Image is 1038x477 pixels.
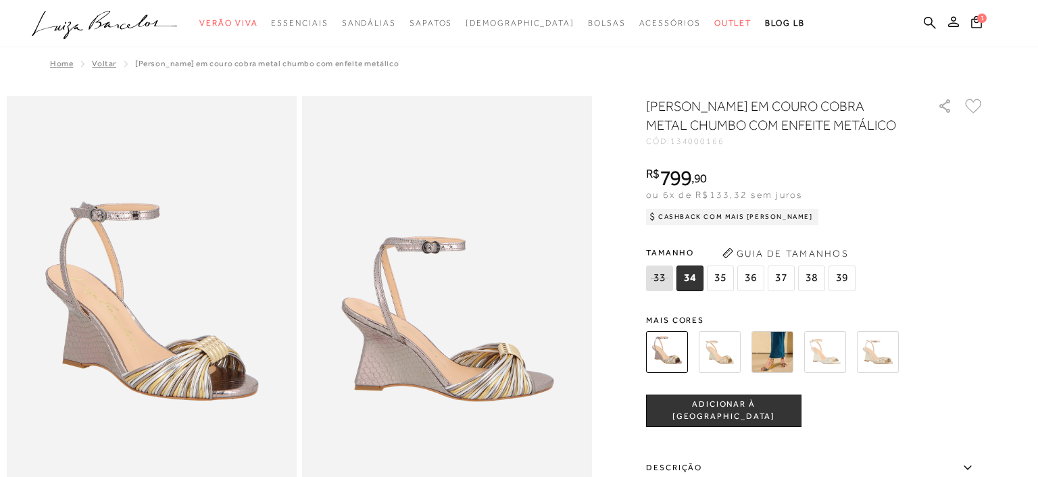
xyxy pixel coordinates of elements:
[639,11,701,36] a: noSubCategoriesText
[660,166,691,190] span: 799
[199,18,257,28] span: Verão Viva
[670,136,724,146] span: 134000166
[466,11,574,36] a: noSubCategoriesText
[646,189,802,200] span: ou 6x de R$133,32 sem juros
[342,11,396,36] a: noSubCategoriesText
[646,266,673,291] span: 33
[707,266,734,291] span: 35
[765,18,804,28] span: BLOG LB
[765,11,804,36] a: BLOG LB
[699,331,741,373] img: SANDÁLIA ANABELA EM COURO COBRA METAL DOURADO COM ENFEITE METÁLICO
[646,243,859,263] span: Tamanho
[714,18,752,28] span: Outlet
[714,11,752,36] a: noSubCategoriesText
[694,171,707,185] span: 90
[342,18,396,28] span: Sandálias
[466,18,574,28] span: [DEMOGRAPHIC_DATA]
[410,18,452,28] span: Sapatos
[646,395,801,427] button: ADICIONAR À [GEOGRAPHIC_DATA]
[829,266,856,291] span: 39
[798,266,825,291] span: 38
[718,243,853,264] button: Guia de Tamanhos
[804,331,846,373] img: SANDÁLIA ANABELA EM COURO OFF WHITE COM ENFEITE METÁLICO
[135,59,399,68] span: [PERSON_NAME] EM COURO COBRA METAL CHUMBO COM ENFEITE METÁLICO
[737,266,764,291] span: 36
[967,15,986,33] button: 1
[646,331,688,373] img: SANDÁLIA ANABELA EM COURO COBRA METAL CHUMBO COM ENFEITE METÁLICO
[639,18,701,28] span: Acessórios
[691,172,707,184] i: ,
[271,11,328,36] a: noSubCategoriesText
[647,399,801,422] span: ADICIONAR À [GEOGRAPHIC_DATA]
[92,59,116,68] a: Voltar
[676,266,703,291] span: 34
[646,97,899,134] h1: [PERSON_NAME] EM COURO COBRA METAL CHUMBO COM ENFEITE METÁLICO
[410,11,452,36] a: noSubCategoriesText
[977,14,987,23] span: 1
[50,59,73,68] a: Home
[588,18,626,28] span: Bolsas
[857,331,899,373] img: SANDÁLIA ANABELA EM METALIZADO DOURADO COM ENFEITE METÁLICO
[768,266,795,291] span: 37
[646,168,660,180] i: R$
[588,11,626,36] a: noSubCategoriesText
[751,331,793,373] img: SANDÁLIA ANABELA EM COURO COBRA METAL OURO COM ENFEITE METÁLICO
[646,316,984,324] span: Mais cores
[646,209,818,225] div: Cashback com Mais [PERSON_NAME]
[271,18,328,28] span: Essenciais
[199,11,257,36] a: noSubCategoriesText
[646,137,916,145] div: CÓD:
